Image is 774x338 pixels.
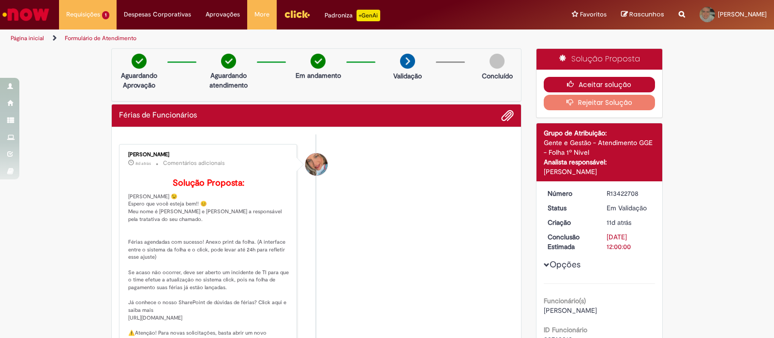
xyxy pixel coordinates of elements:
dt: Criação [540,218,600,227]
b: Funcionário(s) [544,296,586,305]
span: Rascunhos [629,10,664,19]
img: check-circle-green.png [221,54,236,69]
p: +GenAi [357,10,380,21]
div: 16/08/2025 17:51:33 [607,218,652,227]
a: Rascunhos [621,10,664,19]
button: Adicionar anexos [501,109,514,122]
span: 1 [102,11,109,19]
div: Jacqueline Andrade Galani [305,153,327,176]
p: Aguardando Aprovação [116,71,163,90]
time: 20/08/2025 11:17:14 [135,161,151,166]
span: Requisições [66,10,100,19]
a: Formulário de Atendimento [65,34,136,42]
div: Solução Proposta [536,49,663,70]
div: [PERSON_NAME] [544,167,655,176]
small: Comentários adicionais [163,159,225,167]
p: Validação [393,71,422,81]
b: Solução Proposta: [173,177,244,189]
p: Aguardando atendimento [205,71,252,90]
div: [PERSON_NAME] [128,152,289,158]
img: check-circle-green.png [311,54,326,69]
b: ID Funcionário [544,325,587,334]
span: 11d atrás [607,218,631,227]
p: Concluído [482,71,513,81]
button: Rejeitar Solução [544,95,655,110]
dt: Conclusão Estimada [540,232,600,251]
p: Em andamento [296,71,341,80]
span: [PERSON_NAME] [718,10,767,18]
img: ServiceNow [1,5,51,24]
div: Padroniza [325,10,380,21]
dt: Número [540,189,600,198]
div: [DATE] 12:00:00 [607,232,652,251]
div: Gente e Gestão - Atendimento GGE - Folha 1º Nível [544,138,655,157]
div: Analista responsável: [544,157,655,167]
div: Grupo de Atribuição: [544,128,655,138]
div: Em Validação [607,203,652,213]
span: 8d atrás [135,161,151,166]
div: R13422708 [607,189,652,198]
span: Despesas Corporativas [124,10,191,19]
img: check-circle-green.png [132,54,147,69]
span: Aprovações [206,10,240,19]
span: [PERSON_NAME] [544,306,597,315]
img: click_logo_yellow_360x200.png [284,7,310,21]
img: img-circle-grey.png [490,54,505,69]
h2: Férias de Funcionários Histórico de tíquete [119,111,197,120]
button: Aceitar solução [544,77,655,92]
dt: Status [540,203,600,213]
span: Favoritos [580,10,607,19]
time: 16/08/2025 17:51:33 [607,218,631,227]
a: Página inicial [11,34,44,42]
span: More [254,10,269,19]
ul: Trilhas de página [7,29,509,47]
img: arrow-next.png [400,54,415,69]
